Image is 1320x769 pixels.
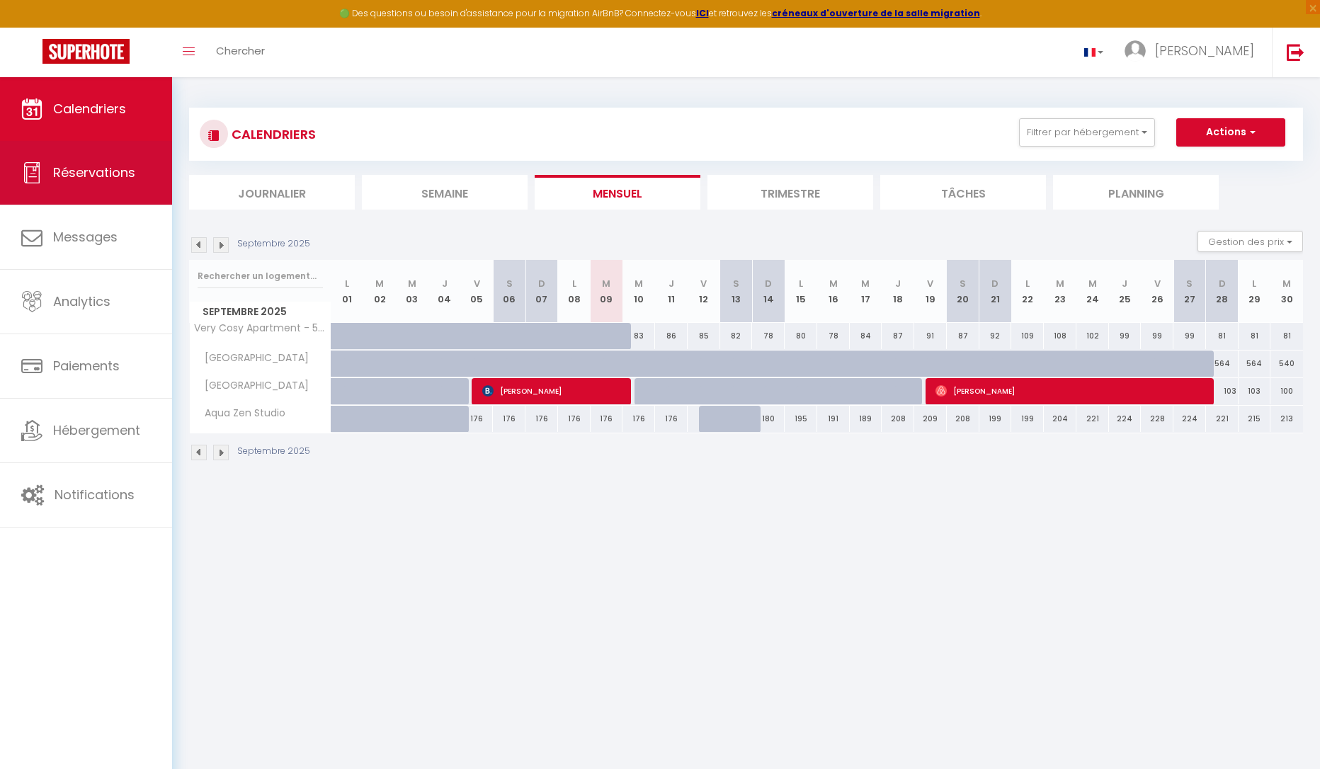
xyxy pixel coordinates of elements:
[192,406,289,421] span: Aqua Zen Studio
[1076,260,1109,323] th: 24
[198,263,323,289] input: Rechercher un logement...
[53,228,118,246] span: Messages
[850,323,882,349] div: 84
[591,406,623,432] div: 176
[408,277,416,290] abbr: M
[1076,406,1109,432] div: 221
[572,277,576,290] abbr: L
[960,277,966,290] abbr: S
[442,277,448,290] abbr: J
[785,260,817,323] th: 15
[53,357,120,375] span: Paiements
[602,277,610,290] abbr: M
[228,118,316,150] h3: CALENDRIERS
[1186,277,1193,290] abbr: S
[1239,351,1271,377] div: 564
[1287,43,1304,61] img: logout
[1239,260,1271,323] th: 29
[53,164,135,181] span: Réservations
[785,406,817,432] div: 195
[1270,351,1303,377] div: 540
[363,260,396,323] th: 02
[947,406,979,432] div: 208
[696,7,709,19] strong: ICI
[493,406,525,432] div: 176
[428,260,461,323] th: 04
[1109,260,1142,323] th: 25
[216,43,265,58] span: Chercher
[882,260,914,323] th: 18
[1025,277,1030,290] abbr: L
[668,277,674,290] abbr: J
[237,445,310,458] p: Septembre 2025
[1011,323,1044,349] div: 109
[1011,406,1044,432] div: 199
[55,486,135,503] span: Notifications
[914,406,947,432] div: 209
[655,406,688,432] div: 176
[461,406,494,432] div: 176
[947,323,979,349] div: 87
[192,378,312,394] span: [GEOGRAPHIC_DATA]
[720,260,753,323] th: 13
[622,323,655,349] div: 83
[538,277,545,290] abbr: D
[1076,323,1109,349] div: 102
[733,277,739,290] abbr: S
[861,277,870,290] abbr: M
[1176,118,1285,147] button: Actions
[1109,406,1142,432] div: 224
[882,323,914,349] div: 87
[1270,260,1303,323] th: 30
[622,260,655,323] th: 10
[192,323,334,334] span: Very Cosy Apartment - 5mn Metro
[1109,323,1142,349] div: 99
[53,100,126,118] span: Calendriers
[493,260,525,323] th: 06
[772,7,980,19] strong: créneaux d'ouverture de la salle migration
[1056,277,1064,290] abbr: M
[1282,277,1291,290] abbr: M
[535,175,700,210] li: Mensuel
[655,260,688,323] th: 11
[991,277,998,290] abbr: D
[817,260,850,323] th: 16
[1044,260,1076,323] th: 23
[1270,378,1303,404] div: 100
[558,406,591,432] div: 176
[1044,323,1076,349] div: 108
[1019,118,1155,147] button: Filtrer par hébergement
[461,260,494,323] th: 05
[1154,277,1161,290] abbr: V
[11,6,54,48] button: Ouvrir le widget de chat LiveChat
[1044,406,1076,432] div: 204
[1141,406,1173,432] div: 228
[53,292,110,310] span: Analytics
[688,260,720,323] th: 12
[752,260,785,323] th: 14
[765,277,772,290] abbr: D
[914,260,947,323] th: 19
[1053,175,1219,210] li: Planning
[1125,40,1146,62] img: ...
[1206,406,1239,432] div: 221
[1206,378,1239,404] div: 103
[707,175,873,210] li: Trimestre
[927,277,933,290] abbr: V
[799,277,803,290] abbr: L
[189,175,355,210] li: Journalier
[1173,406,1206,432] div: 224
[752,406,785,432] div: 180
[895,277,901,290] abbr: J
[882,406,914,432] div: 208
[622,406,655,432] div: 176
[1239,378,1271,404] div: 103
[1155,42,1254,59] span: [PERSON_NAME]
[785,323,817,349] div: 80
[525,406,558,432] div: 176
[558,260,591,323] th: 08
[914,323,947,349] div: 91
[525,260,558,323] th: 07
[1122,277,1127,290] abbr: J
[1114,28,1272,77] a: ... [PERSON_NAME]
